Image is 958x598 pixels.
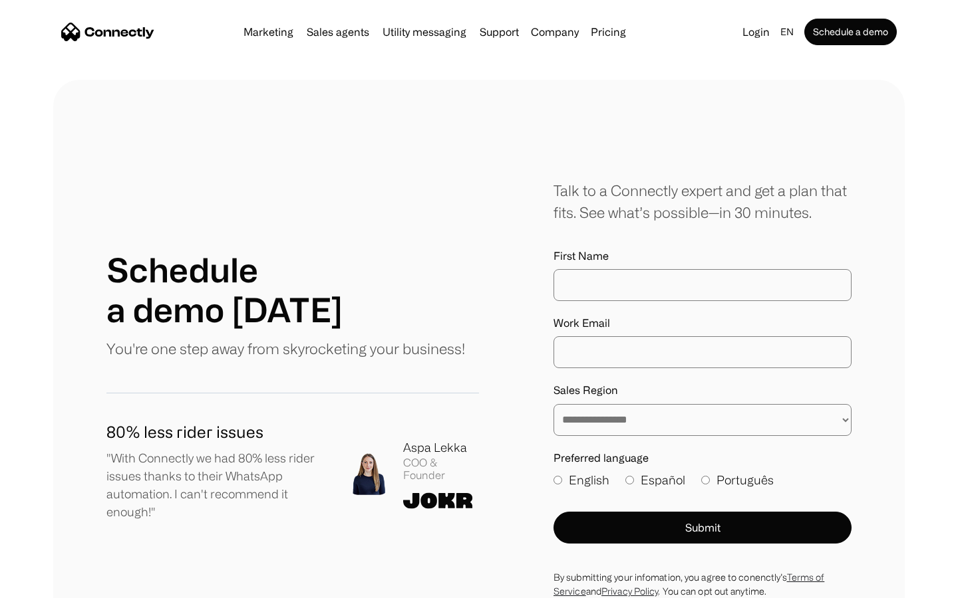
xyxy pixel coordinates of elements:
button: Submit [554,512,852,544]
label: First Name [554,250,852,262]
label: Português [701,471,774,489]
label: Sales Region [554,384,852,397]
a: Sales agents [301,27,375,37]
ul: Language list [27,575,80,593]
h1: Schedule a demo [DATE] [106,250,343,330]
a: Support [474,27,524,37]
div: Company [527,23,583,41]
a: Login [737,23,775,41]
h1: 80% less rider issues [106,420,326,444]
a: home [61,22,154,42]
label: English [554,471,609,489]
label: Work Email [554,317,852,330]
input: English [554,476,562,484]
a: Marketing [238,27,299,37]
p: You're one step away from skyrocketing your business! [106,338,465,359]
div: Aspa Lekka [403,439,479,456]
input: Español [625,476,634,484]
a: Pricing [585,27,631,37]
div: Company [531,23,579,41]
a: Schedule a demo [804,19,897,45]
a: Utility messaging [377,27,472,37]
aside: Language selected: English [13,573,80,593]
a: Privacy Policy [601,586,658,596]
div: By submitting your infomation, you agree to conenctly’s and . You can opt out anytime. [554,570,852,598]
div: en [780,23,794,41]
label: Preferred language [554,452,852,464]
div: en [775,23,802,41]
p: "With Connectly we had 80% less rider issues thanks to their WhatsApp automation. I can't recomme... [106,449,326,521]
div: COO & Founder [403,456,479,482]
label: Español [625,471,685,489]
div: Talk to a Connectly expert and get a plan that fits. See what’s possible—in 30 minutes. [554,179,852,223]
a: Terms of Service [554,572,824,596]
input: Português [701,476,710,484]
